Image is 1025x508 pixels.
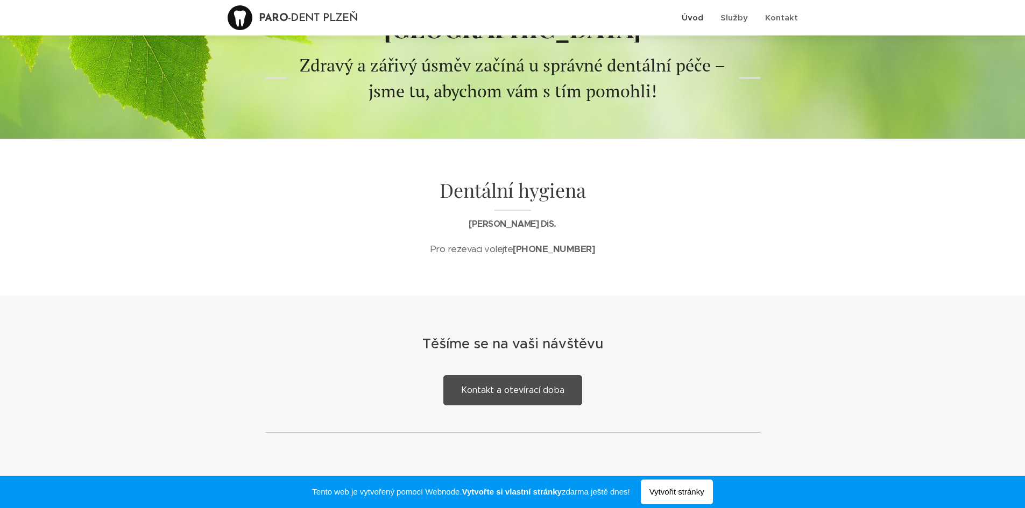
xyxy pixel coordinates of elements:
[720,12,748,23] span: Služby
[461,385,564,395] span: Kontakt a otevírací doba
[298,242,728,257] p: Pro rezevaci volejte
[513,243,595,255] strong: [PHONE_NUMBER]
[641,480,713,504] span: Vytvořit stránky
[312,485,630,498] span: Tento web je vytvořený pomocí Webnode. zdarma ještě dnes!
[765,12,798,23] span: Kontakt
[298,334,728,353] h2: Těšíme se na vaši návštěvu
[679,4,798,31] ul: Menu
[682,12,703,23] span: Úvod
[300,54,725,102] span: Zdravý a zářivý úsměv začíná u správné dentální péče – jsme tu, abychom vám s tím pomohli!
[469,218,556,230] strong: [PERSON_NAME] DiS.
[462,487,562,496] strong: Vytvořte si vlastní stránky
[443,375,582,405] a: Kontakt a otevírací doba
[298,177,728,211] h1: Dentální hygiena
